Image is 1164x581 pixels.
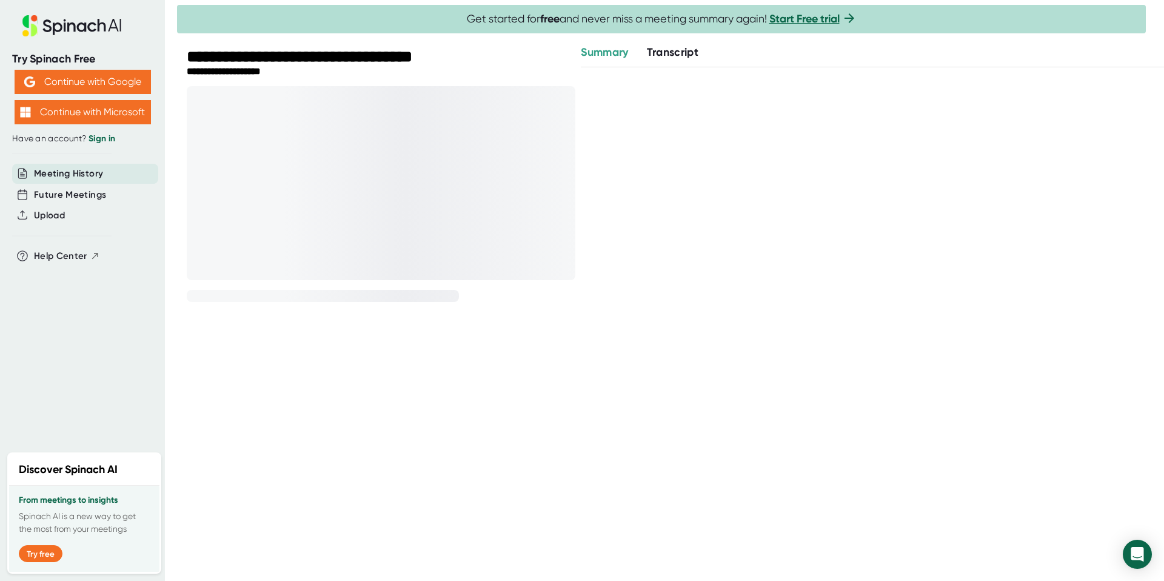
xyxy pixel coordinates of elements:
[12,133,153,144] div: Have an account?
[19,462,118,478] h2: Discover Spinach AI
[647,45,699,59] span: Transcript
[19,495,150,505] h3: From meetings to insights
[1123,540,1152,569] div: Open Intercom Messenger
[15,70,151,94] button: Continue with Google
[34,209,65,223] button: Upload
[540,12,560,25] b: free
[19,545,62,562] button: Try free
[34,249,100,263] button: Help Center
[467,12,857,26] span: Get started for and never miss a meeting summary again!
[34,188,106,202] button: Future Meetings
[34,167,103,181] button: Meeting History
[647,44,699,61] button: Transcript
[12,52,153,66] div: Try Spinach Free
[34,249,87,263] span: Help Center
[15,100,151,124] button: Continue with Microsoft
[769,12,840,25] a: Start Free trial
[581,45,628,59] span: Summary
[24,76,35,87] img: Aehbyd4JwY73AAAAAElFTkSuQmCC
[581,44,628,61] button: Summary
[89,133,115,144] a: Sign in
[19,510,150,536] p: Spinach AI is a new way to get the most from your meetings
